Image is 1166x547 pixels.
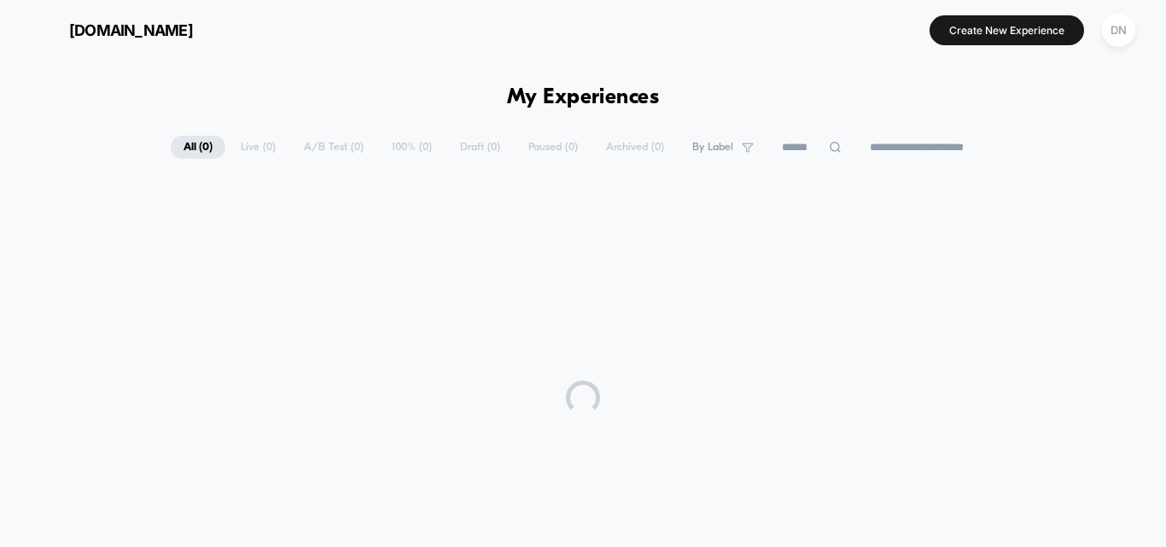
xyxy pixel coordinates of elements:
[1097,13,1140,48] button: DN
[692,141,733,154] span: By Label
[507,85,660,110] h1: My Experiences
[171,136,225,159] span: All ( 0 )
[69,21,193,39] span: [DOMAIN_NAME]
[26,16,198,44] button: [DOMAIN_NAME]
[1102,14,1135,47] div: DN
[930,15,1084,45] button: Create New Experience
